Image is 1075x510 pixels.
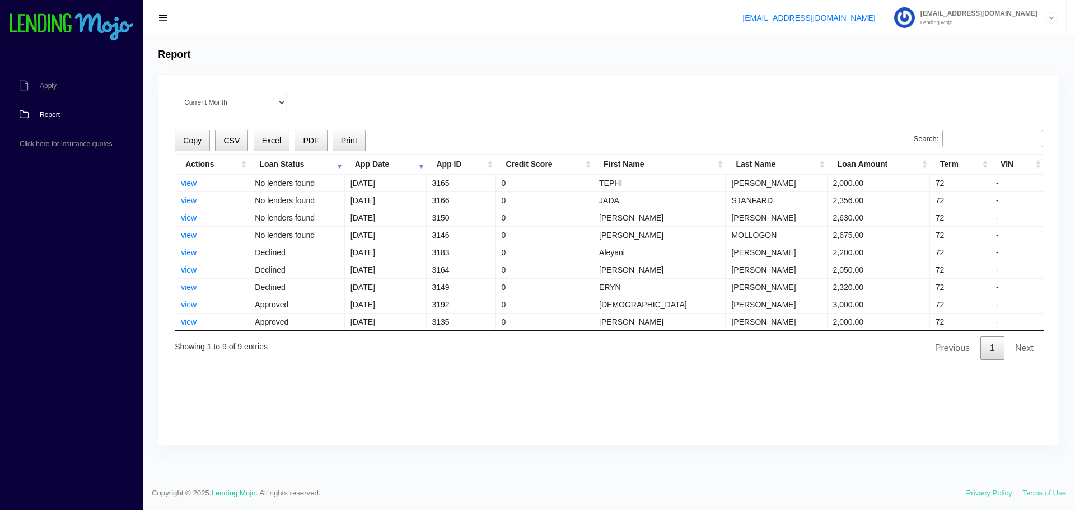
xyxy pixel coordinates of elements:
h4: Report [158,49,190,61]
td: 3164 [427,261,496,278]
td: 72 [930,261,990,278]
td: 3165 [427,174,496,191]
td: 72 [930,313,990,330]
td: [PERSON_NAME] [726,278,827,296]
th: Loan Amount: activate to sort column ascending [828,155,930,174]
td: - [990,296,1044,313]
td: - [990,313,1044,330]
td: [PERSON_NAME] [593,226,726,244]
a: view [181,196,197,205]
img: Profile image [894,7,915,28]
td: 3150 [427,209,496,226]
th: VIN: activate to sort column ascending [990,155,1044,174]
a: view [181,179,197,188]
td: 2,200.00 [828,244,930,261]
span: Report [40,111,60,118]
td: [PERSON_NAME] [726,313,827,330]
a: view [181,283,197,292]
td: 0 [496,313,593,330]
a: 1 [980,336,1004,360]
th: Last Name: activate to sort column ascending [726,155,827,174]
td: [DATE] [345,209,427,226]
td: JADA [593,191,726,209]
td: 0 [496,278,593,296]
td: 0 [496,261,593,278]
td: 3149 [427,278,496,296]
td: [DATE] [345,244,427,261]
td: ERYN [593,278,726,296]
a: view [181,231,197,240]
td: - [990,209,1044,226]
td: No lenders found [249,226,345,244]
td: Declined [249,261,345,278]
td: [PERSON_NAME] [593,209,726,226]
td: - [990,244,1044,261]
a: view [181,213,197,222]
td: 72 [930,226,990,244]
td: [PERSON_NAME] [726,261,827,278]
img: logo-small.png [8,13,134,41]
td: 72 [930,174,990,191]
td: [PERSON_NAME] [726,244,827,261]
td: [DATE] [345,191,427,209]
th: App ID: activate to sort column ascending [427,155,496,174]
td: 3192 [427,296,496,313]
td: 72 [930,296,990,313]
td: 2,675.00 [828,226,930,244]
td: 3,000.00 [828,296,930,313]
td: No lenders found [249,209,345,226]
td: [DEMOGRAPHIC_DATA] [593,296,726,313]
td: 0 [496,174,593,191]
button: Copy [175,130,210,152]
td: No lenders found [249,174,345,191]
a: view [181,300,197,309]
button: Print [333,130,366,152]
a: view [181,317,197,326]
th: Actions: activate to sort column ascending [175,155,249,174]
td: - [990,261,1044,278]
a: Privacy Policy [966,489,1012,497]
span: Copyright © 2025. . All rights reserved. [152,488,966,499]
button: CSV [215,130,248,152]
td: No lenders found [249,191,345,209]
td: 72 [930,244,990,261]
span: CSV [223,136,240,145]
a: [EMAIL_ADDRESS][DOMAIN_NAME] [742,13,875,22]
td: - [990,226,1044,244]
th: First Name: activate to sort column ascending [593,155,726,174]
span: Click here for insurance quotes [20,141,112,147]
td: [PERSON_NAME] [593,313,726,330]
td: 72 [930,191,990,209]
td: [PERSON_NAME] [726,296,827,313]
th: Term: activate to sort column ascending [930,155,990,174]
td: 0 [496,226,593,244]
td: Approved [249,296,345,313]
td: 2,320.00 [828,278,930,296]
label: Search: [914,130,1043,148]
div: Showing 1 to 9 of 9 entries [175,334,268,353]
a: Terms of Use [1022,489,1066,497]
span: PDF [303,136,319,145]
td: MOLLOGON [726,226,827,244]
td: [PERSON_NAME] [593,261,726,278]
span: Print [341,136,357,145]
td: TEPHI [593,174,726,191]
td: Aleyani [593,244,726,261]
td: [DATE] [345,226,427,244]
td: 72 [930,209,990,226]
td: [DATE] [345,261,427,278]
span: Copy [183,136,202,145]
td: 3146 [427,226,496,244]
td: Declined [249,278,345,296]
span: Excel [262,136,281,145]
td: 3135 [427,313,496,330]
td: 3166 [427,191,496,209]
a: Next [1006,336,1043,360]
button: Excel [254,130,290,152]
td: 2,630.00 [828,209,930,226]
button: PDF [295,130,327,152]
td: - [990,174,1044,191]
td: STANFARD [726,191,827,209]
th: Loan Status: activate to sort column ascending [249,155,345,174]
td: 2,356.00 [828,191,930,209]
